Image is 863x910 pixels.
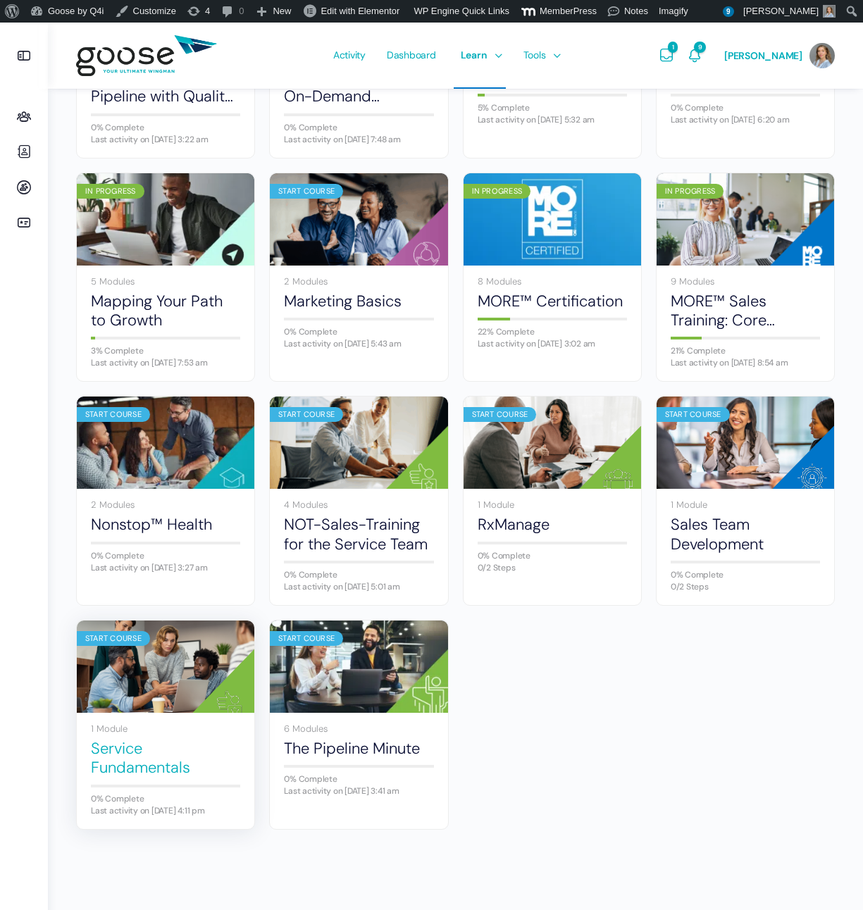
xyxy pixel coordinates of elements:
[91,806,240,815] div: Last activity on [DATE] 4:11 pm
[91,359,240,367] div: Last activity on [DATE] 7:53 am
[77,621,254,713] a: Start Course
[671,500,820,509] div: 1 Module
[270,184,343,199] div: Start Course
[284,277,433,286] div: 2 Modules
[671,515,820,554] a: Sales Team Development
[270,397,447,489] a: Start Course
[671,359,820,367] div: Last activity on [DATE] 8:54 am
[91,739,240,778] a: Service Fundamentals
[270,407,343,422] div: Start Course
[657,397,834,489] a: Start Course
[671,277,820,286] div: 9 Modules
[657,184,724,199] div: In Progress
[478,277,627,286] div: 8 Modules
[671,571,820,579] div: 0% Complete
[270,631,343,646] div: Start Course
[671,347,820,355] div: 21% Complete
[478,515,627,534] a: RxManage
[91,515,240,534] a: Nonstop™ Health
[91,292,240,330] a: Mapping Your Path to Growth
[333,22,366,88] span: Activity
[270,173,447,266] a: Start Course
[91,794,240,803] div: 0% Complete
[284,123,433,132] div: 0% Complete
[284,515,433,554] a: NOT-Sales-Training for the Service Team
[387,22,436,88] span: Dashboard
[284,571,433,579] div: 0% Complete
[284,787,433,795] div: Last activity on [DATE] 3:41 am
[657,407,730,422] div: Start Course
[77,631,150,646] div: Start Course
[464,184,531,199] div: In Progress
[724,49,802,62] span: [PERSON_NAME]
[321,6,399,16] span: Edit with Elementor
[464,407,537,422] div: Start Course
[686,23,703,89] a: Notifications
[671,104,820,112] div: 0% Complete
[793,842,863,910] iframe: Chat Widget
[464,173,641,266] a: In Progress
[91,563,240,572] div: Last activity on [DATE] 3:27 am
[91,500,240,509] div: 2 Modules
[523,22,546,88] span: Tools
[284,724,433,733] div: 6 Modules
[77,184,144,199] div: In Progress
[91,135,240,144] div: Last activity on [DATE] 3:22 am
[516,23,565,89] a: Tools
[478,104,627,112] div: 5% Complete
[671,292,820,330] a: MORE™ Sales Training: Core Components
[657,173,834,266] a: In Progress
[91,277,240,286] div: 5 Modules
[284,775,433,783] div: 0% Complete
[326,23,373,89] a: Activity
[671,116,820,124] div: Last activity on [DATE] 6:20 am
[671,582,820,591] div: 0/2 Steps
[270,621,447,713] a: Start Course
[658,23,675,89] a: Messages
[91,347,240,355] div: 3% Complete
[668,42,678,53] span: 1
[454,23,506,89] a: Learn
[478,116,627,124] div: Last activity on [DATE] 5:32 am
[284,739,433,758] a: The Pipeline Minute
[91,724,240,733] div: 1 Module
[284,582,433,591] div: Last activity on [DATE] 5:01 am
[724,23,835,89] a: [PERSON_NAME]
[91,123,240,132] div: 0% Complete
[478,551,627,560] div: 0% Complete
[284,339,433,348] div: Last activity on [DATE] 5:43 am
[723,6,734,17] span: 9
[478,339,627,348] div: Last activity on [DATE] 3:02 am
[77,407,150,422] div: Start Course
[464,397,641,489] a: Start Course
[461,22,487,88] span: Learn
[77,173,254,266] a: In Progress
[380,23,443,89] a: Dashboard
[284,328,433,336] div: 0% Complete
[478,292,627,311] a: MORE™ Certification
[284,135,433,144] div: Last activity on [DATE] 7:48 am
[284,500,433,509] div: 4 Modules
[77,397,254,489] a: Start Course
[478,563,627,572] div: 0/2 Steps
[91,551,240,560] div: 0% Complete
[284,292,433,311] a: Marketing Basics
[478,328,627,336] div: 22% Complete
[694,42,706,53] span: 9
[478,500,627,509] div: 1 Module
